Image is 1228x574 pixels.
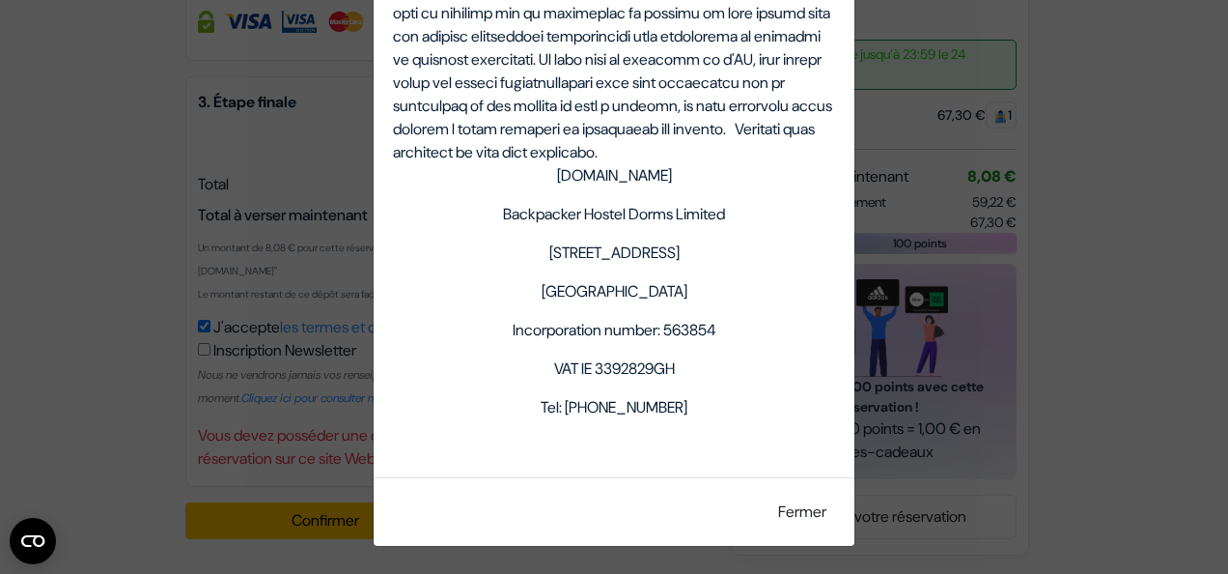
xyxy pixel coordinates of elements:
p: Incorporation number: 563854 [393,319,835,342]
button: Ouvrir le widget CMP [10,518,56,564]
p: [GEOGRAPHIC_DATA] [393,280,835,303]
p: VAT IE 3392829GH [393,358,835,381]
p: Backpacker Hostel Dorms Limited [393,203,835,226]
button: Fermer [766,494,839,531]
p: Tel: [PHONE_NUMBER] [393,396,835,419]
p: [STREET_ADDRESS] [393,242,835,265]
p: [DOMAIN_NAME] [393,164,835,187]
